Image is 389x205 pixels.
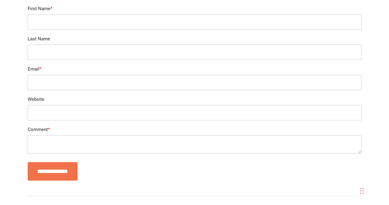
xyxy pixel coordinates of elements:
span: Website [28,96,44,102]
span: Last Name [28,36,50,42]
span: Comment [28,127,48,132]
iframe: Chat Widget [302,138,389,205]
span: First Name [28,6,50,11]
div: Drag [360,182,364,200]
span: Email [28,66,39,72]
